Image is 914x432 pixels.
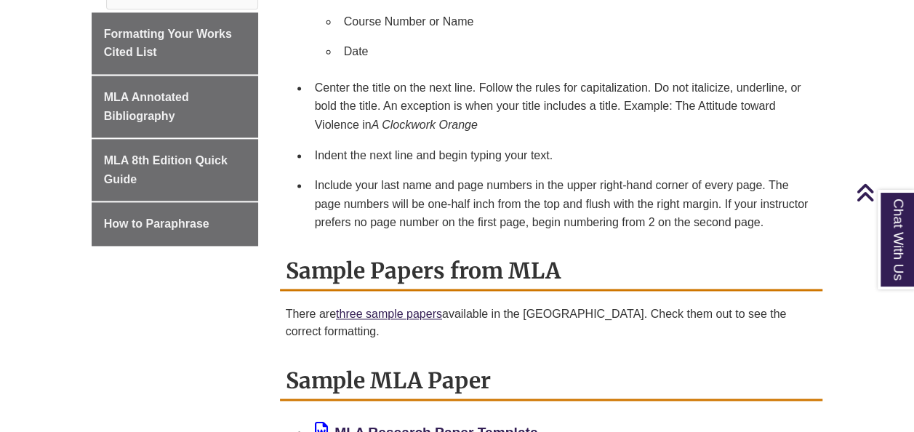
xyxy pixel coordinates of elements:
a: Back to Top [856,183,910,202]
a: three sample papers [336,308,442,320]
li: Course Number or Name [338,7,811,37]
span: MLA Annotated Bibliography [104,91,189,122]
h2: Sample MLA Paper [280,362,823,401]
li: Include your last name and page numbers in the upper right-hand corner of every page. The page nu... [309,170,817,238]
h2: Sample Papers from MLA [280,252,823,291]
li: Date [338,36,811,67]
li: Indent the next line and begin typing your text. [309,140,817,171]
li: Center the title on the next line. Follow the rules for capitalization. Do not italicize, underli... [309,73,817,140]
a: How to Paraphrase [92,202,258,246]
a: Formatting Your Works Cited List [92,12,258,74]
a: MLA Annotated Bibliography [92,76,258,137]
span: Formatting Your Works Cited List [104,28,232,59]
span: How to Paraphrase [104,217,209,230]
a: MLA 8th Edition Quick Guide [92,139,258,201]
em: A Clockwork Orange [372,119,478,131]
span: MLA 8th Edition Quick Guide [104,154,228,185]
p: There are available in the [GEOGRAPHIC_DATA]. Check them out to see the correct formatting. [286,305,817,340]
